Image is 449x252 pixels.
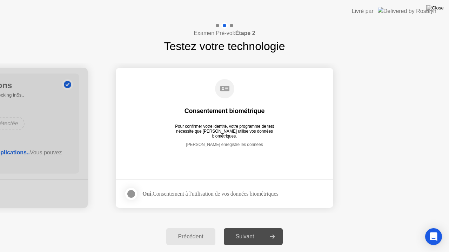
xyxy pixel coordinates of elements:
[168,233,213,240] div: Précédent
[185,107,265,115] div: Consentement biométrique
[172,124,277,134] div: Pour confirmer votre identité, votre programme de test nécessite que [PERSON_NAME] utilise vos do...
[142,190,278,197] div: Consentement à l'utilisation de vos données biométriques
[138,142,311,158] div: [PERSON_NAME] enregistre les données
[426,5,444,11] img: Close
[352,7,374,15] div: Livré par
[226,233,264,240] div: Suivant
[425,228,442,245] div: Open Intercom Messenger
[142,191,153,197] strong: Oui,
[164,38,285,55] h1: Testez votre technologie
[378,7,436,15] img: Delivered by Rosalyn
[166,228,215,245] button: Précédent
[224,228,283,245] button: Suivant
[194,29,255,37] h4: Examen Pré-vol:
[235,30,255,36] b: Étape 2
